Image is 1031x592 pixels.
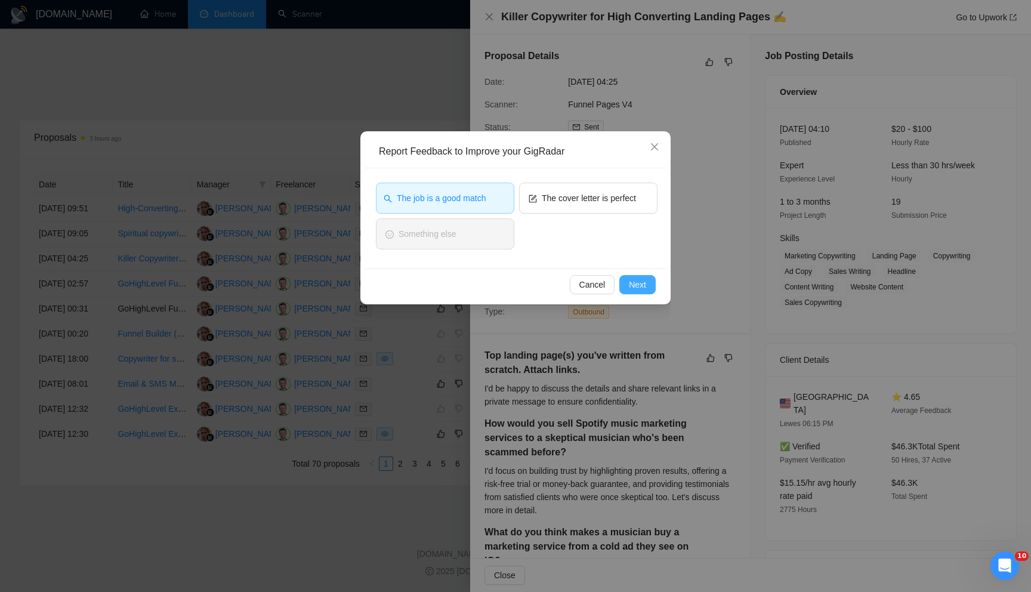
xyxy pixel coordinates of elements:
[629,278,646,291] span: Next
[1015,551,1029,561] span: 10
[579,278,606,291] span: Cancel
[376,183,514,214] button: searchThe job is a good match
[619,275,656,294] button: Next
[376,218,514,249] button: smileSomething else
[638,131,671,164] button: Close
[570,275,615,294] button: Cancel
[650,142,659,152] span: close
[379,145,660,158] div: Report Feedback to Improve your GigRadar
[384,193,392,202] span: search
[397,192,486,205] span: The job is a good match
[529,193,537,202] span: form
[990,551,1019,580] iframe: Intercom live chat
[542,192,636,205] span: The cover letter is perfect
[519,183,658,214] button: formThe cover letter is perfect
